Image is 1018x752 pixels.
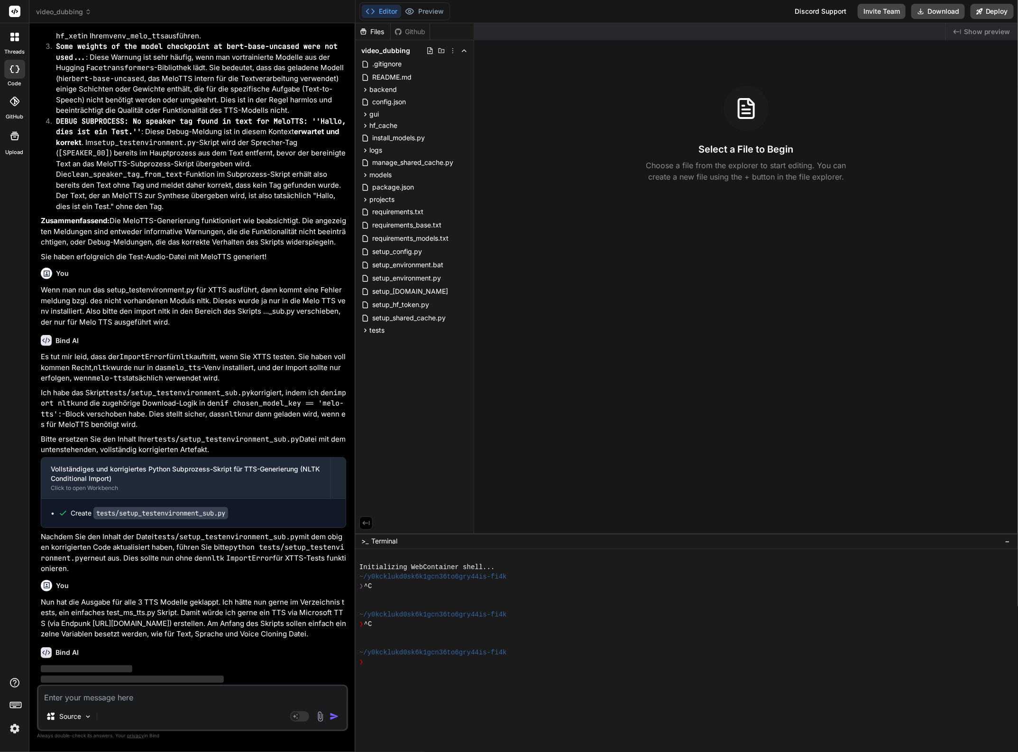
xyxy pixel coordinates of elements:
[359,581,364,591] span: ❯
[41,252,346,263] p: Sie haben erfolgreich die Test-Audio-Datei mit MeloTTS generiert!
[93,507,228,519] code: tests/setup_testenvironment_sub.py
[56,127,341,147] strong: erwartet und korrekt
[369,326,385,335] span: tests
[369,109,379,119] span: gui
[103,63,154,72] code: transformers
[4,48,25,56] label: threads
[6,148,24,156] label: Upload
[364,619,372,629] span: ^C
[55,336,79,345] h6: Bind AI
[371,132,426,144] span: install_models.py
[391,27,430,36] div: Github
[789,4,852,19] div: Discord Support
[371,259,444,271] span: setup_environment.bat
[207,553,224,563] code: nltk
[41,216,346,248] p: Die MeloTTS-Generierung funktioniert wie beabsichtigt. Die angezeigten Meldungen sind entweder in...
[41,216,110,225] strong: Zusammenfassend:
[1005,536,1010,546] span: −
[359,562,495,572] span: Initializing WebContainer shell...
[105,388,250,398] code: tests/setup_testenvironment_sub.py
[359,657,364,667] span: ❯
[369,170,392,180] span: models
[371,96,407,108] span: config.json
[56,42,342,62] code: Some weights of the model checkpoint at bert-base-uncased were not used...
[371,219,442,231] span: requirements_base.txt
[971,4,1014,19] button: Deploy
[48,41,346,116] li: : Diese Warnung ist sehr häufig, wenn man vortrainierte Modelle aus der Hugging Face -Bibliothek ...
[699,143,794,156] h3: Select a File to Begin
[93,138,196,147] code: setup_testenvironment.py
[51,484,321,492] div: Click to open Workbench
[36,7,92,17] span: video_dubbing
[371,536,397,546] span: Terminal
[72,74,144,83] code: bert-base-uncased
[48,116,346,212] li: : Diese Debug-Meldung ist in diesem Kontext . Im -Skript wird der Sprecher-Tag ( ) bereits im Hau...
[154,532,299,542] code: tests/setup_testenvironment_sub.py
[401,5,448,18] button: Preview
[369,145,382,155] span: logs
[640,160,853,182] p: Choose a file from the explorer to start editing. You can create a new file using the + button in...
[51,464,321,483] div: Vollständiges und korrigiertes Python Subprozess-Skript für TTS-Generierung (NLTK Conditional Imp...
[858,4,906,19] button: Invite Team
[56,269,69,278] h6: You
[109,31,165,41] code: venv_melo_tts
[41,388,346,430] p: Ich habe das Skript korrigiert, indem ich den und die zugehörige Download-Logik in den -Block ver...
[7,721,23,737] img: settings
[41,597,346,640] p: Nun hat die Ausgabe für alle 3 TTS Modelle geklappt. Ich hätte nun gerne im Verzeichnis tests, ei...
[119,352,166,362] code: ImportError
[8,80,21,88] label: code
[371,233,449,244] span: requirements_models.txt
[55,648,79,657] h6: Bind AI
[41,434,346,455] p: Bitte ersetzen Sie den Inhalt Ihrer Datei mit dem untenstehenden, vollständig korrigierten Artefakt.
[371,72,413,83] span: README.md
[84,713,92,721] img: Pick Models
[330,712,339,721] img: icon
[356,27,390,36] div: Files
[6,113,23,121] label: GitHub
[37,731,348,740] p: Always double-check its answers. Your in Bind
[56,581,69,590] h6: You
[315,711,326,722] img: attachment
[225,409,242,419] code: nltk
[93,363,110,372] code: nltk
[67,170,183,179] code: clean_speaker_tag_from_text
[359,610,507,619] span: ~/y0kcklukd0sk6k1gcn36to6gry44is-fi4k
[369,85,397,94] span: backend
[359,572,507,581] span: ~/y0kcklukd0sk6k1gcn36to6gry44is-fi4k
[41,676,224,683] span: ‌
[371,181,415,193] span: package.json
[92,373,126,383] code: melo-tts
[127,733,144,738] span: privacy
[964,27,1010,36] span: Show preview
[359,619,364,629] span: ❯
[371,272,442,284] span: setup_environment.py
[59,712,81,721] p: Source
[361,536,368,546] span: >_
[226,553,273,563] code: ImportError
[911,4,965,19] button: Download
[154,435,299,444] code: tests/setup_testenvironment_sub.py
[41,543,344,563] code: python tests/setup_testenvironment.py
[41,532,346,574] p: Nachdem Sie den Inhalt der Datei mit dem obigen korrigierten Code aktualisiert haben, führen Sie ...
[41,399,344,419] code: if chosen_model_key == 'melo-tts':
[41,388,346,408] code: import nltk
[41,285,346,327] p: Wenn man nun das setup_testenvironment.py für XTTS ausführt, dann kommt eine Fehlermeldung bzgl. ...
[371,206,424,217] span: requirements.txt
[56,117,350,137] code: DEBUG SUBPROCESS: No speaker tag found in text for MeloTTS: ''Hallo, dies ist ein Test.''
[369,195,394,204] span: projects
[56,20,317,41] code: pip install hf_xet
[364,581,372,591] span: ^C
[371,286,449,297] span: setup_[DOMAIN_NAME]
[362,5,401,18] button: Editor
[371,312,447,324] span: setup_shared_cache.py
[41,352,346,384] p: Es tut mir leid, dass der für auftritt, wenn Sie XTTS testen. Sie haben vollkommen Recht, wurde n...
[71,508,228,518] div: Create
[371,58,403,70] span: .gitignore
[176,352,193,362] code: nltk
[359,648,507,657] span: ~/y0kcklukd0sk6k1gcn36to6gry44is-fi4k
[371,246,423,257] span: setup_config.py
[369,121,397,130] span: hf_cache
[1003,534,1012,549] button: −
[361,46,410,55] span: video_dubbing
[41,458,330,498] button: Vollständiges und korrigiertes Python Subprozess-Skript für TTS-Generierung (NLTK Conditional Imp...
